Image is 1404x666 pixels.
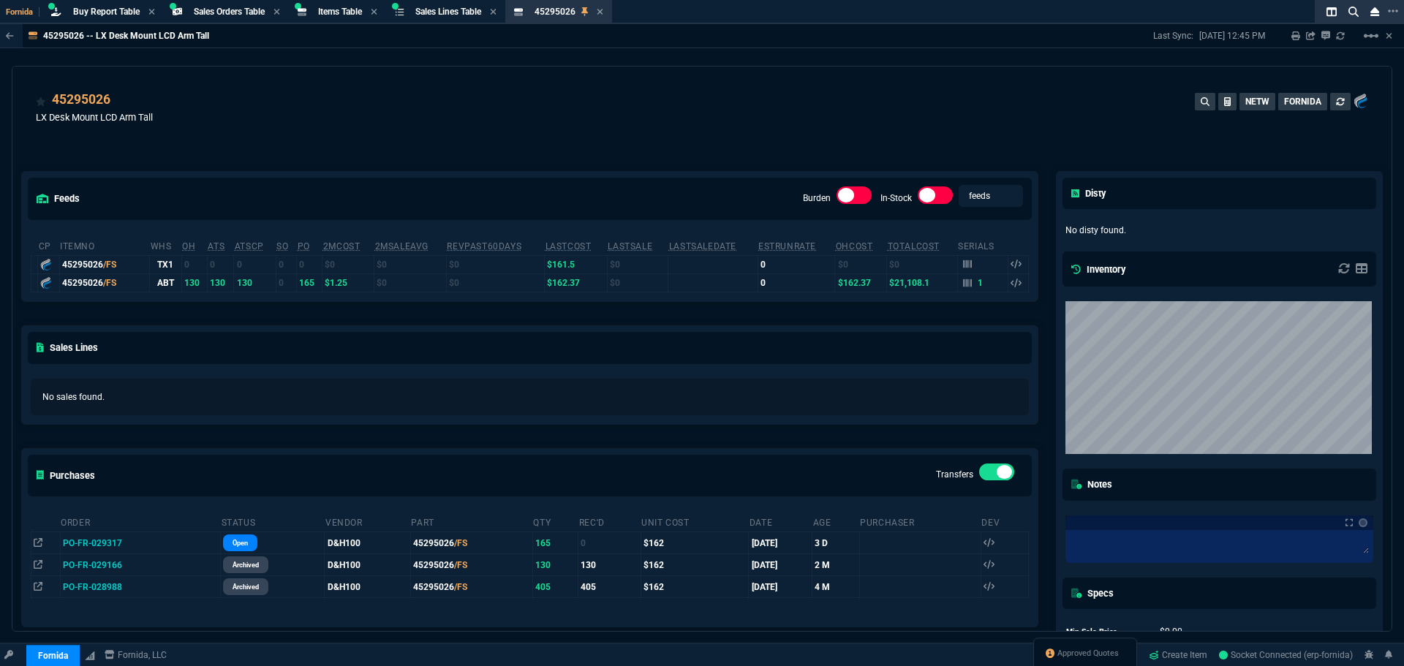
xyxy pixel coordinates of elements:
[1057,648,1119,659] span: Approved Quotes
[181,273,207,292] td: 130
[1143,644,1213,666] a: Create Item
[322,273,374,292] td: $1.25
[578,576,641,598] td: 405
[208,241,224,251] abbr: Total units in inventory => minus on SO => plus on PO
[410,511,532,532] th: Part
[887,273,957,292] td: $21,108.1
[103,260,116,270] span: /FS
[63,580,218,594] nx-fornida-value: PO-FR-028988
[669,241,736,251] abbr: The date of the last SO Inv price. No time limit. (ignore zeros)
[835,273,887,292] td: $162.37
[812,511,859,532] th: Age
[103,278,116,288] span: /FS
[43,30,209,42] p: 45295026 -- LX Desk Mount LCD Arm Tall
[749,531,812,553] td: [DATE]
[835,255,887,273] td: $0
[297,273,322,292] td: 165
[1065,224,1374,237] p: No disty found.
[978,277,984,289] p: 1
[207,255,233,273] td: 0
[62,276,147,290] div: 45295026
[375,241,429,251] abbr: Avg Sale from SO invoices for 2 months
[374,273,447,292] td: $0
[578,531,641,553] td: 0
[749,511,812,532] th: Date
[325,531,410,553] td: D&H100
[1365,3,1385,20] nx-icon: Close Workbench
[447,241,521,251] abbr: Total revenue past 60 days
[532,576,578,598] td: 405
[1065,624,1246,640] tr: undefined
[221,511,325,532] th: Status
[298,241,310,251] abbr: Total units on open Purchase Orders
[276,241,288,251] abbr: Total units on open Sales Orders
[410,531,532,553] td: 45295026
[6,7,39,17] span: Fornida
[276,255,296,273] td: 0
[749,576,812,598] td: [DATE]
[607,255,668,273] td: $0
[323,241,361,251] abbr: Avg cost of all PO invoices for 2 months
[273,7,280,18] nx-icon: Close Tab
[325,511,410,532] th: Vendor
[37,341,98,355] h5: Sales Lines
[859,511,981,532] th: Purchaser
[34,560,42,570] nx-icon: Open In Opposite Panel
[6,31,14,41] nx-icon: Back to Table
[52,90,110,109] a: 45295026
[1278,93,1327,110] button: FORNIDA
[918,186,953,210] div: In-Stock
[1071,186,1106,200] h5: Disty
[42,390,1017,404] p: No sales found.
[371,7,377,18] nx-icon: Close Tab
[63,582,122,592] span: PO-FR-028988
[34,538,42,548] nx-icon: Open In Opposite Panel
[888,241,940,251] abbr: Total Cost of Units on Hand
[641,531,749,553] td: $162
[535,7,575,17] span: 45295026
[194,7,265,17] span: Sales Orders Table
[454,582,467,592] span: /FS
[233,559,259,571] p: archived
[1321,3,1343,20] nx-icon: Split Panels
[233,581,259,593] p: archived
[532,531,578,553] td: 165
[1071,262,1125,276] h5: Inventory
[812,554,859,576] td: 2 M
[73,7,140,17] span: Buy Report Table
[1386,30,1392,42] a: Hide Workbench
[979,463,1014,487] div: Transfers
[181,255,207,273] td: 0
[325,554,410,576] td: D&H100
[234,273,276,292] td: 130
[1362,27,1380,45] mat-icon: Example home icon
[837,186,872,210] div: Burden
[446,273,544,292] td: $0
[1071,477,1112,491] h5: Notes
[446,255,544,273] td: $0
[803,193,831,203] label: Burden
[887,255,957,273] td: $0
[758,241,816,251] abbr: Total sales within a 30 day window based on last time there was inventory
[880,193,912,203] label: In-Stock
[410,576,532,598] td: 45295026
[578,554,641,576] td: 130
[37,192,80,205] h5: feeds
[297,255,322,273] td: 0
[1219,650,1353,660] span: Socket Connected (erp-fornida)
[148,7,155,18] nx-icon: Close Tab
[836,241,873,251] abbr: Avg Cost of Inventory on-hand
[454,538,467,548] span: /FS
[150,255,182,273] td: TX1
[749,554,812,576] td: [DATE]
[758,255,835,273] td: 0
[234,255,276,273] td: 0
[758,273,835,292] td: 0
[641,554,749,576] td: $162
[812,531,859,553] td: 3 D
[318,7,362,17] span: Items Table
[276,273,296,292] td: 0
[60,511,220,532] th: Order
[546,241,592,251] abbr: The last purchase cost from PO Order
[36,110,153,124] p: LX Desk Mount LCD Arm Tall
